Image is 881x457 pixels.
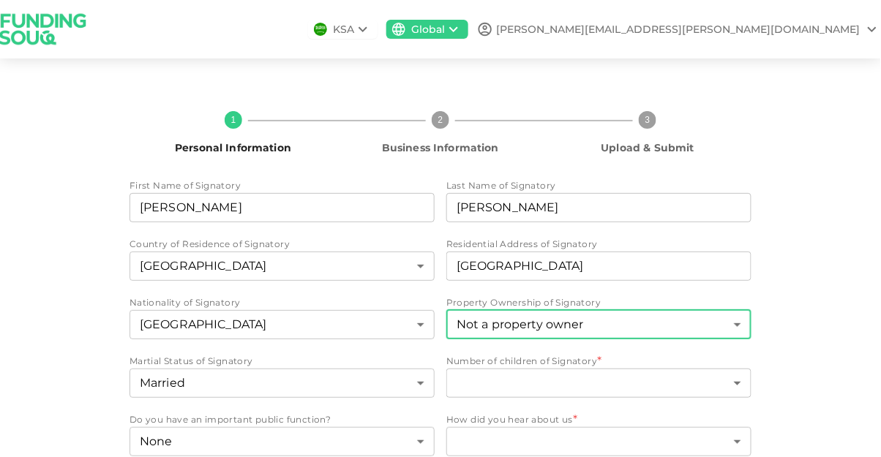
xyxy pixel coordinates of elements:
[446,414,573,425] span: How did you hear about us
[446,193,751,222] input: lastName
[601,141,694,154] span: Upload & Submit
[130,427,435,456] div: importantPublicFunction
[130,238,290,249] span: Country of Residence of Signatory
[175,141,291,154] span: Personal Information
[446,252,751,281] input: residentialAddress.addressLine
[130,180,241,191] span: First Name of Signatory
[314,23,327,36] img: flag-sa.b9a346574cdc8950dd34b50780441f57.svg
[333,22,354,37] div: KSA
[446,310,751,339] div: Property Ownership of Signatory
[130,355,253,366] span: Martial Status of Signatory
[446,355,597,366] span: Number of children of Signatory
[130,369,435,398] div: Martial Status of Signatory
[645,115,651,125] text: 3
[130,414,331,425] span: Do you have an important public function?
[446,238,598,249] span: Residential Address of Signatory
[446,297,601,308] span: Property Ownership of Signatory
[446,180,556,191] span: Last Name of Signatory
[446,369,751,398] div: Number of children of Signatory
[130,310,435,339] div: Nationality of Signatory
[130,297,241,308] span: Nationality of Signatory
[130,193,435,222] input: firstName
[130,252,435,281] div: Country of Residence of Signatory
[446,427,751,456] div: howHearAboutUs
[411,22,445,37] div: Global
[496,22,861,37] div: [PERSON_NAME][EMAIL_ADDRESS][PERSON_NAME][DOMAIN_NAME]
[382,141,499,154] span: Business Information
[230,115,236,125] text: 1
[438,115,443,125] text: 2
